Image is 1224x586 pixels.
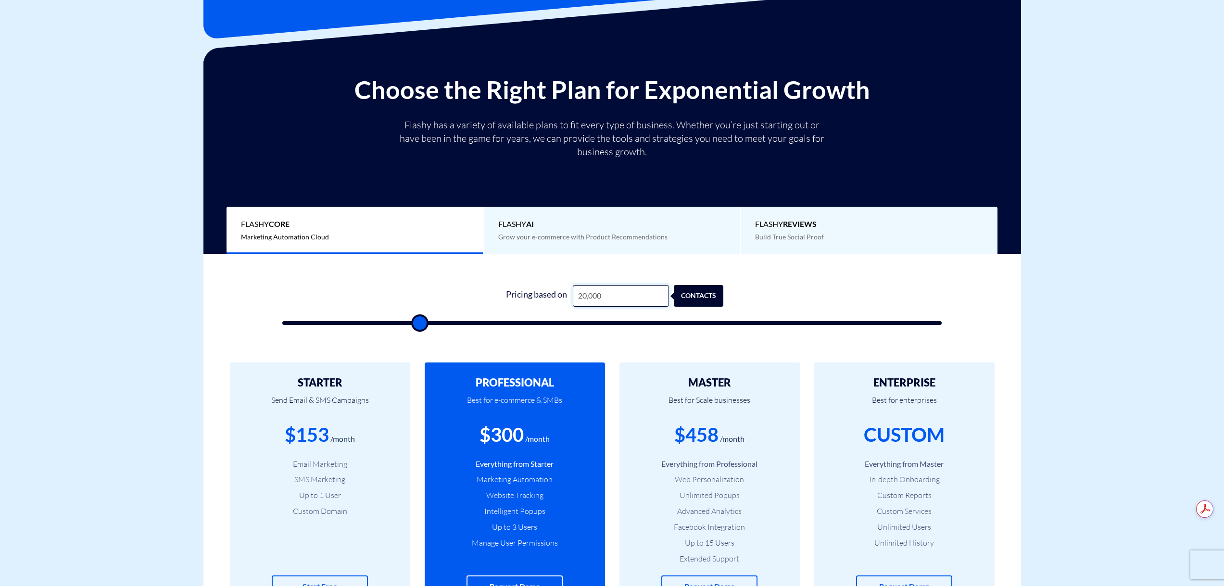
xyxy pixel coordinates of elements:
[829,388,980,421] p: Best for enterprises
[241,233,329,241] span: Marketing Automation Cloud
[829,490,980,501] li: Custom Reports
[439,377,591,388] h2: PROFESSIONAL
[634,388,785,421] p: Best for Scale businesses
[439,474,591,485] li: Marketing Automation
[634,459,785,470] li: Everything from Professional
[783,219,817,228] b: REVIEWS
[525,434,550,445] div: /month
[244,474,396,485] li: SMS Marketing
[501,285,573,307] div: Pricing based on
[829,506,980,517] li: Custom Services
[211,76,1014,103] h2: Choose the Right Plan for Exponential Growth
[244,388,396,421] p: Send Email & SMS Campaigns
[498,219,726,230] span: Flashy
[439,388,591,421] p: Best for e-commerce & SMBs
[244,506,396,517] li: Custom Domain
[269,219,290,228] b: Core
[439,506,591,517] li: Intelligent Popups
[864,421,945,449] div: CUSTOM
[685,285,734,307] div: contacts
[498,233,668,241] span: Grow your e-commerce with Product Recommendations
[634,506,785,517] li: Advanced Analytics
[829,537,980,549] li: Unlimited History
[755,219,983,230] span: Flashy
[634,377,785,388] h2: MASTER
[244,490,396,501] li: Up to 1 User
[634,553,785,564] li: Extended Support
[634,490,785,501] li: Unlimited Popups
[526,219,534,228] b: AI
[829,377,980,388] h2: ENTERPRISE
[439,490,591,501] li: Website Tracking
[829,522,980,533] li: Unlimited Users
[330,434,355,445] div: /month
[720,434,744,445] div: /month
[634,474,785,485] li: Web Personalization
[634,522,785,533] li: Facebook Integration
[244,459,396,470] li: Email Marketing
[439,459,591,470] li: Everything from Starter
[755,233,824,241] span: Build True Social Proof
[241,219,468,230] span: Flashy
[396,118,829,159] p: Flashy has a variety of available plans to fit every type of business. Whether you’re just starti...
[439,537,591,549] li: Manage User Permissions
[829,474,980,485] li: In-depth Onboarding
[674,421,719,449] div: $458
[829,459,980,470] li: Everything from Master
[480,421,524,449] div: $300
[439,522,591,533] li: Up to 3 Users
[244,377,396,388] h2: STARTER
[285,421,329,449] div: $153
[634,537,785,549] li: Up to 15 Users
